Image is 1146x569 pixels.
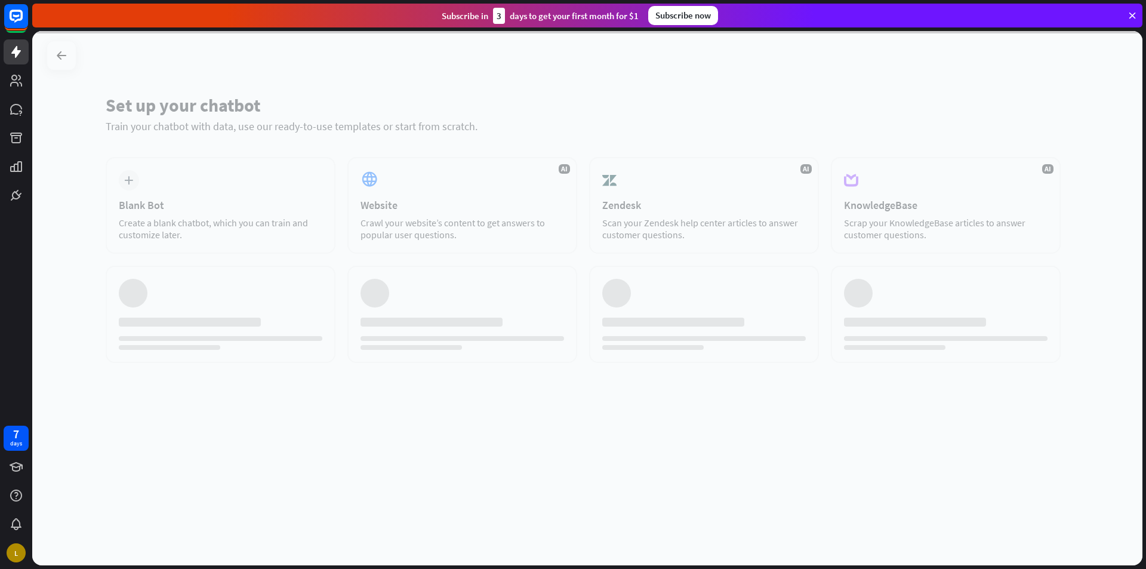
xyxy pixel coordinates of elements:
[7,543,26,562] div: L
[442,8,639,24] div: Subscribe in days to get your first month for $1
[13,429,19,439] div: 7
[493,8,505,24] div: 3
[10,439,22,448] div: days
[648,6,718,25] div: Subscribe now
[4,426,29,451] a: 7 days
